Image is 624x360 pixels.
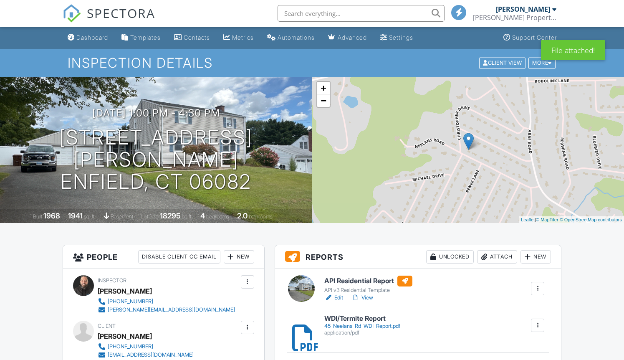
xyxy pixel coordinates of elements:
div: 1968 [43,211,60,220]
h6: API Residential Report [324,276,412,286]
a: Advanced [325,30,370,46]
h1: Inspection Details [68,56,556,70]
a: Metrics [220,30,257,46]
div: Attach [477,250,517,264]
a: Settings [377,30,417,46]
span: SPECTORA [87,4,155,22]
div: 45_Neelans_Rd_WDI_Report.pdf [324,323,400,330]
div: 1941 [68,211,83,220]
span: Built [33,213,42,220]
a: [PERSON_NAME][EMAIL_ADDRESS][DOMAIN_NAME] [98,306,235,314]
div: Anderson Property Inspections [473,13,556,22]
div: [PERSON_NAME][EMAIL_ADDRESS][DOMAIN_NAME] [108,307,235,313]
div: Settings [389,34,413,41]
a: [EMAIL_ADDRESS][DOMAIN_NAME] [98,351,194,359]
span: bathrooms [249,213,273,220]
a: API Residential Report API v3 Residential Template [324,276,412,294]
div: More [528,57,556,68]
h1: [STREET_ADDRESS][PERSON_NAME] Enfield, CT 06082 [13,127,299,193]
a: View [351,294,373,302]
div: [PHONE_NUMBER] [108,298,153,305]
div: New [224,250,254,264]
input: Search everything... [278,5,445,22]
a: Zoom out [317,94,330,107]
span: sq. ft. [84,213,96,220]
div: Unlocked [426,250,474,264]
div: Metrics [232,34,254,41]
span: Lot Size [141,213,159,220]
div: [PHONE_NUMBER] [108,343,153,350]
a: Client View [478,59,528,66]
h3: People [63,245,264,269]
div: [PERSON_NAME] [496,5,550,13]
div: Client View [479,57,525,68]
div: 2.0 [237,211,248,220]
span: Inspector [98,277,126,284]
a: © MapTiler [536,217,558,222]
span: basement [111,213,133,220]
a: WDI/Termite Report 45_Neelans_Rd_WDI_Report.pdf application/pdf [324,315,400,336]
div: Automations [278,34,315,41]
a: [PHONE_NUMBER] [98,297,235,306]
div: [EMAIL_ADDRESS][DOMAIN_NAME] [108,352,194,358]
span: Client [98,323,116,329]
span: bedrooms [206,213,229,220]
div: Contacts [184,34,210,41]
div: API v3 Residential Template [324,287,412,294]
div: Dashboard [76,34,108,41]
div: Support Center [512,34,557,41]
div: [PERSON_NAME] [98,330,152,342]
div: 18295 [160,211,181,220]
div: New [520,250,551,264]
a: Automations (Basic) [264,30,318,46]
div: [PERSON_NAME] [98,285,152,297]
a: Leaflet [521,217,535,222]
div: 4 [200,211,205,220]
div: File attached! [541,40,605,60]
a: [PHONE_NUMBER] [98,342,194,351]
a: Dashboard [64,30,111,46]
div: Templates [130,34,161,41]
h3: [DATE] 1:00 pm - 4:30 pm [92,107,220,119]
img: The Best Home Inspection Software - Spectora [63,4,81,23]
div: Advanced [338,34,367,41]
a: SPECTORA [63,11,155,29]
a: Zoom in [317,82,330,94]
a: Contacts [171,30,213,46]
a: Support Center [500,30,560,46]
a: Edit [324,294,343,302]
div: application/pdf [324,330,400,336]
h3: Reports [275,245,561,269]
a: Templates [118,30,164,46]
div: | [519,216,624,223]
h6: WDI/Termite Report [324,315,400,322]
a: © OpenStreetMap contributors [560,217,622,222]
div: Disable Client CC Email [138,250,220,264]
span: sq.ft. [182,213,192,220]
